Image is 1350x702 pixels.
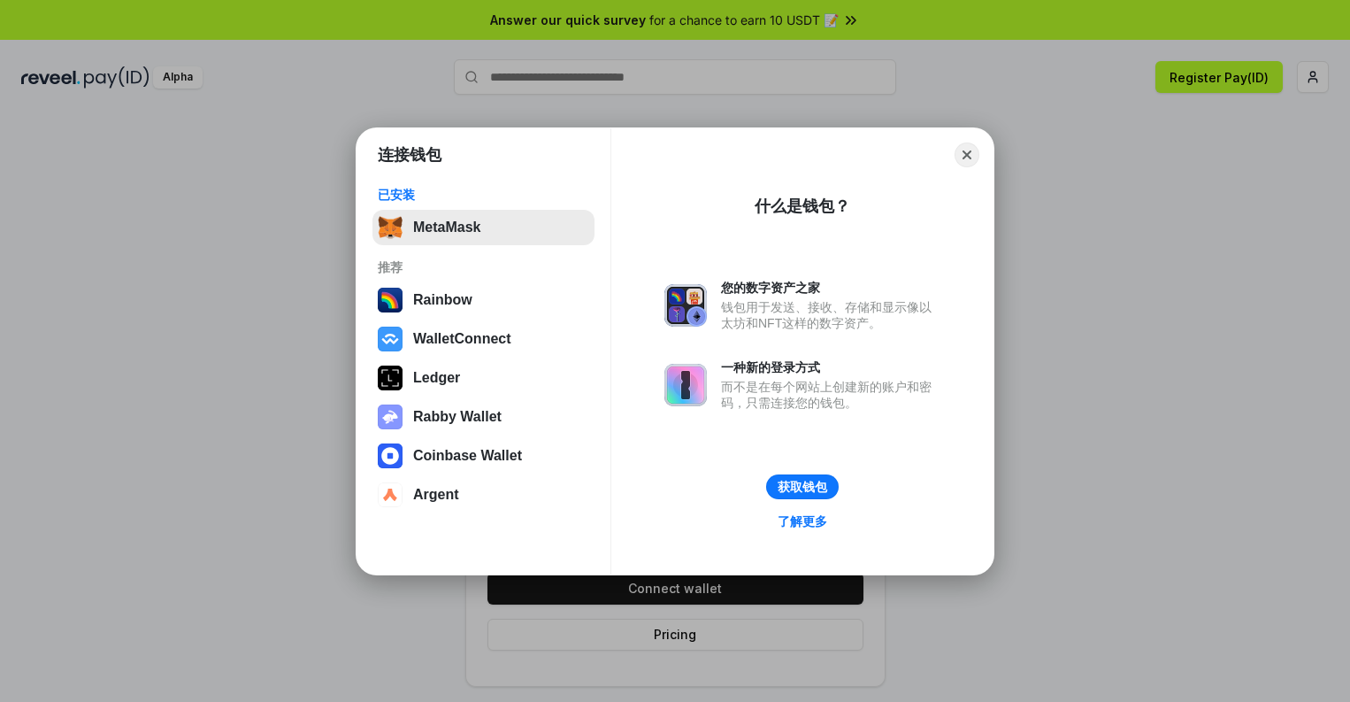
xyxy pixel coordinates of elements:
div: Ledger [413,370,460,386]
img: svg+xml,%3Csvg%20width%3D%2228%22%20height%3D%2228%22%20viewBox%3D%220%200%2028%2028%22%20fill%3D... [378,444,403,468]
div: 一种新的登录方式 [721,359,940,375]
button: Rainbow [372,282,594,318]
button: Argent [372,477,594,513]
button: WalletConnect [372,321,594,357]
div: 推荐 [378,259,589,275]
button: Rabby Wallet [372,399,594,435]
img: svg+xml,%3Csvg%20xmlns%3D%22http%3A%2F%2Fwww.w3.org%2F2000%2Fsvg%22%20fill%3D%22none%22%20viewBox... [664,284,707,327]
h1: 连接钱包 [378,144,441,166]
button: 获取钱包 [766,474,839,499]
div: MetaMask [413,220,480,235]
a: 了解更多 [767,510,838,533]
div: 获取钱包 [778,479,827,495]
div: Rainbow [413,292,472,308]
div: 您的数字资产之家 [721,280,940,296]
div: Coinbase Wallet [413,448,522,464]
img: svg+xml,%3Csvg%20width%3D%22120%22%20height%3D%22120%22%20viewBox%3D%220%200%20120%20120%22%20fil... [378,288,403,312]
button: Coinbase Wallet [372,438,594,474]
img: svg+xml,%3Csvg%20xmlns%3D%22http%3A%2F%2Fwww.w3.org%2F2000%2Fsvg%22%20fill%3D%22none%22%20viewBox... [664,364,707,406]
div: 已安装 [378,187,589,203]
img: svg+xml,%3Csvg%20xmlns%3D%22http%3A%2F%2Fwww.w3.org%2F2000%2Fsvg%22%20width%3D%2228%22%20height%3... [378,366,403,390]
div: WalletConnect [413,331,511,347]
img: svg+xml,%3Csvg%20xmlns%3D%22http%3A%2F%2Fwww.w3.org%2F2000%2Fsvg%22%20fill%3D%22none%22%20viewBox... [378,405,403,429]
button: Ledger [372,360,594,396]
div: 了解更多 [778,513,827,529]
button: MetaMask [372,210,594,245]
div: 什么是钱包？ [755,196,850,217]
div: 而不是在每个网站上创建新的账户和密码，只需连接您的钱包。 [721,379,940,411]
img: svg+xml,%3Csvg%20width%3D%2228%22%20height%3D%2228%22%20viewBox%3D%220%200%2028%2028%22%20fill%3D... [378,327,403,351]
div: Rabby Wallet [413,409,502,425]
img: svg+xml,%3Csvg%20width%3D%2228%22%20height%3D%2228%22%20viewBox%3D%220%200%2028%2028%22%20fill%3D... [378,482,403,507]
div: Argent [413,487,459,503]
button: Close [955,143,979,167]
img: svg+xml,%3Csvg%20fill%3D%22none%22%20height%3D%2233%22%20viewBox%3D%220%200%2035%2033%22%20width%... [378,215,403,240]
div: 钱包用于发送、接收、存储和显示像以太坊和NFT这样的数字资产。 [721,299,940,331]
